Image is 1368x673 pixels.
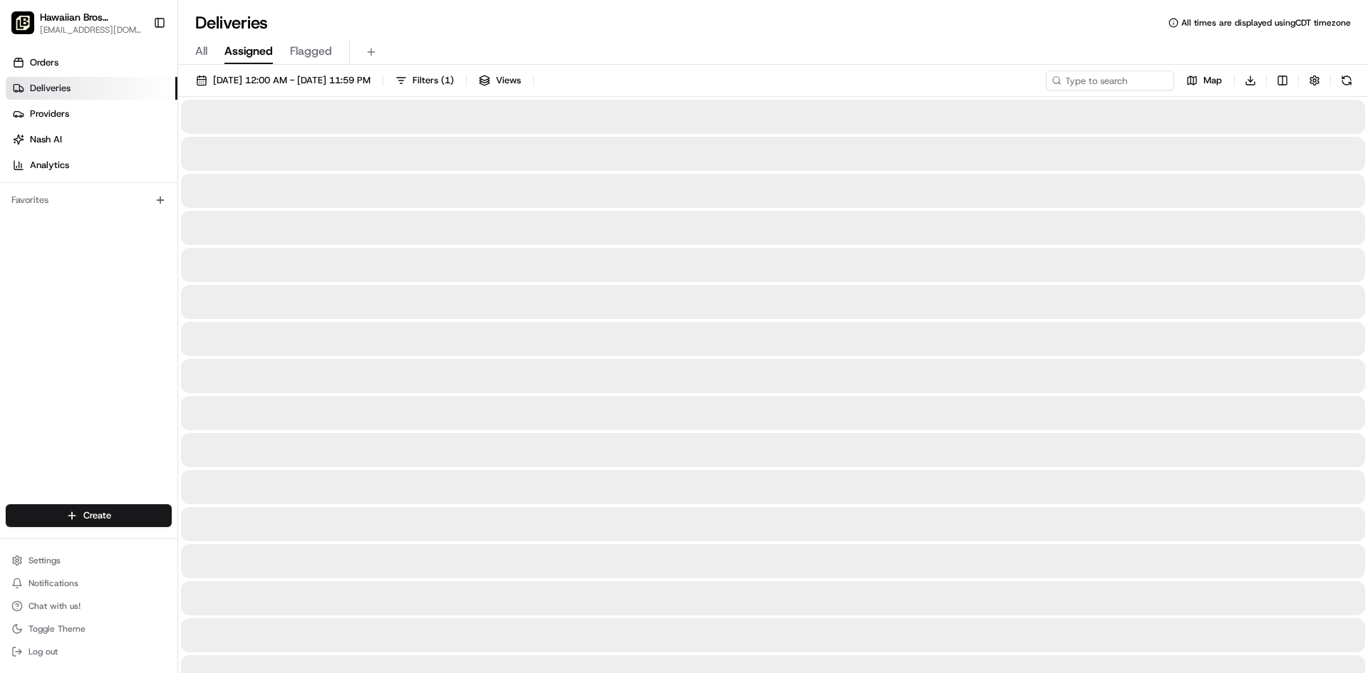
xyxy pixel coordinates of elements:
[6,642,172,662] button: Log out
[213,74,370,87] span: [DATE] 12:00 AM - [DATE] 11:59 PM
[195,11,268,34] h1: Deliveries
[389,71,460,90] button: Filters(1)
[83,509,111,522] span: Create
[441,74,454,87] span: ( 1 )
[6,103,177,125] a: Providers
[6,77,177,100] a: Deliveries
[28,555,61,566] span: Settings
[6,573,172,593] button: Notifications
[6,551,172,570] button: Settings
[6,51,177,74] a: Orders
[190,71,377,90] button: [DATE] 12:00 AM - [DATE] 11:59 PM
[290,43,332,60] span: Flagged
[40,24,142,36] button: [EMAIL_ADDRESS][DOMAIN_NAME]
[472,71,527,90] button: Views
[6,154,177,177] a: Analytics
[6,619,172,639] button: Toggle Theme
[28,578,78,589] span: Notifications
[195,43,207,60] span: All
[28,623,85,635] span: Toggle Theme
[1180,71,1228,90] button: Map
[30,159,69,172] span: Analytics
[30,56,58,69] span: Orders
[30,108,69,120] span: Providers
[6,189,172,212] div: Favorites
[1337,71,1357,90] button: Refresh
[1203,74,1222,87] span: Map
[28,646,58,657] span: Log out
[496,74,521,87] span: Views
[30,133,62,146] span: Nash AI
[28,600,81,612] span: Chat with us!
[6,128,177,151] a: Nash AI
[6,504,172,527] button: Create
[6,596,172,616] button: Chat with us!
[413,74,454,87] span: Filters
[30,82,71,95] span: Deliveries
[6,6,147,40] button: Hawaiian Bros (Arlington_TX_N Collins)Hawaiian Bros (Arlington_TX_N [PERSON_NAME])[EMAIL_ADDRESS]...
[1181,17,1351,28] span: All times are displayed using CDT timezone
[1046,71,1174,90] input: Type to search
[224,43,273,60] span: Assigned
[11,11,34,34] img: Hawaiian Bros (Arlington_TX_N Collins)
[40,10,142,24] button: Hawaiian Bros (Arlington_TX_N [PERSON_NAME])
